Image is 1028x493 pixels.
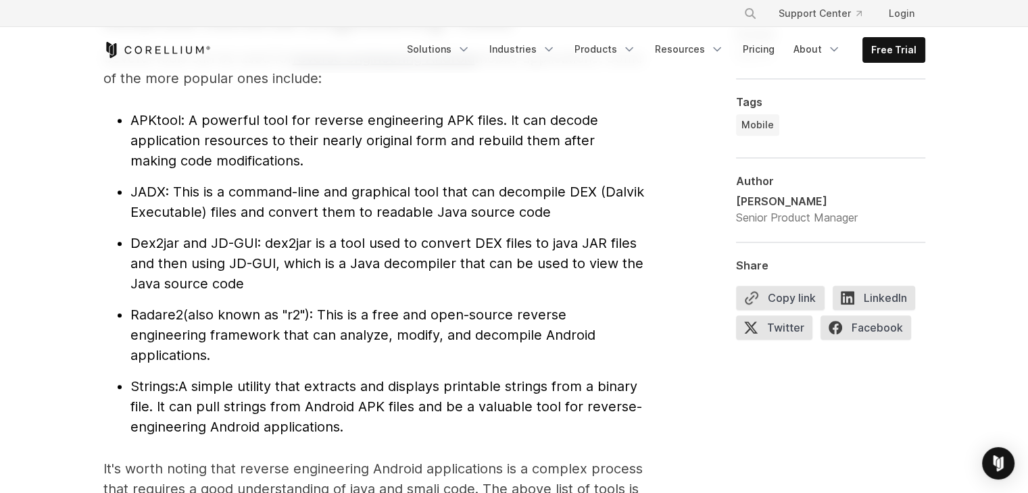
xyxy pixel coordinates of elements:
a: LinkedIn [833,286,923,315]
button: Copy link [736,286,825,310]
a: Products [566,37,644,61]
div: Navigation Menu [727,1,925,26]
div: Navigation Menu [399,37,925,63]
a: Solutions [399,37,479,61]
span: LinkedIn [833,286,915,310]
a: Free Trial [863,38,925,62]
span: (also known as "r2"): This is a free and open-source reverse engineering framework that can analy... [130,307,595,363]
span: Facebook [821,315,911,340]
span: JADX [130,184,166,200]
div: [PERSON_NAME] [736,193,858,209]
div: Senior Product Manager [736,209,858,226]
a: Facebook [821,315,919,345]
span: A simple utility that extracts and displays printable strings from a binary file. It can pull str... [130,378,642,435]
span: Mobile [741,118,774,132]
div: Author [736,174,925,188]
a: Support Center [768,1,873,26]
button: Search [738,1,762,26]
span: Twitter [736,315,812,340]
div: Share [736,259,925,272]
a: Login [878,1,925,26]
a: Twitter [736,315,821,345]
a: Mobile [736,114,779,136]
span: : dex2jar is a tool used to convert DEX files to java JAR files and then using JD-GUI, which is a... [130,235,643,292]
span: Dex2jar and JD-GUI [130,235,258,251]
span: APKtool [130,112,181,128]
a: Industries [481,37,564,61]
a: Pricing [735,37,783,61]
a: Corellium Home [103,42,211,58]
a: About [785,37,849,61]
span: : This is a command-line and graphical tool that can decompile DEX (Dalvik Executable) files and ... [130,184,644,220]
a: Resources [647,37,732,61]
span: Radare2 [130,307,183,323]
div: Tags [736,95,925,109]
span: : A powerful tool for reverse engineering APK files. It can decode application resources to their... [130,112,598,169]
div: Open Intercom Messenger [982,447,1014,479]
span: Strings: [130,378,178,394]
